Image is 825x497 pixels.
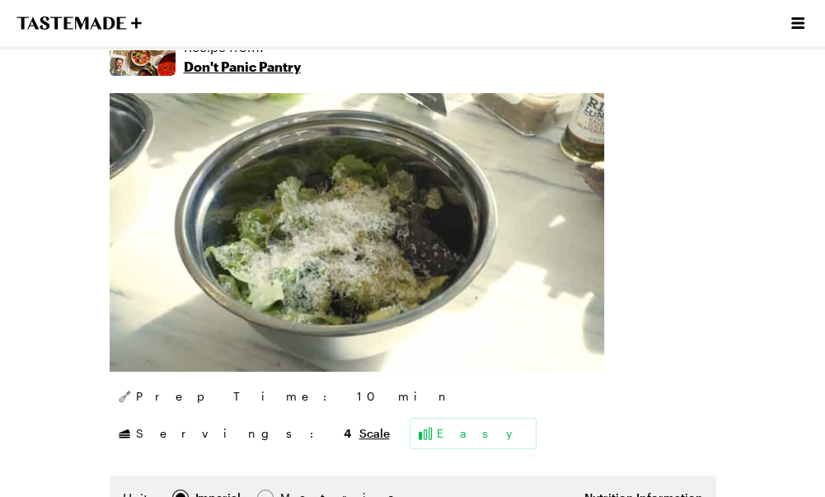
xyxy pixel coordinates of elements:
button: Scale [359,425,390,442]
button: Open menu [787,12,809,34]
span: Easy [437,425,529,442]
a: Recipe from:Don't Panic Pantry [184,37,301,77]
span: 4 [344,424,351,440]
img: Show where recipe is used [110,39,176,76]
p: Don't Panic Pantry [184,57,301,77]
a: To Tastemade Home Page [16,16,142,30]
img: Recipe image thumbnail [110,93,604,372]
span: Prep Time: 10 min [136,388,452,405]
span: Servings: [136,424,351,442]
